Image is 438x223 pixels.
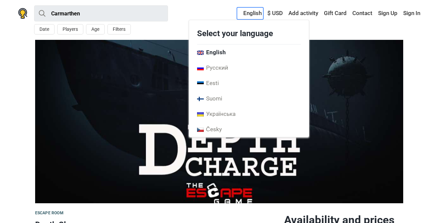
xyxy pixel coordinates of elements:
[287,7,320,19] a: Add activity
[189,122,309,137] a: CzechČesky
[322,7,348,19] a: Gift Card
[197,128,204,132] img: Czech
[57,24,83,34] button: Players
[35,40,403,203] img: Depth Charge photo 1
[197,79,219,87] span: Eesti
[239,11,243,16] img: English
[189,91,309,106] a: SuomiSuomi
[34,5,168,21] input: try “London”
[197,51,204,55] img: English
[197,81,204,86] img: Estonian
[197,110,236,118] span: Українська
[189,106,309,122] a: UkrainianУкраїнська
[189,20,309,137] div: English
[197,112,204,117] img: Ukrainian
[86,24,105,34] button: Age
[35,211,64,215] span: Escape room
[351,7,374,19] a: Contact
[189,23,309,44] div: Select your language
[376,7,399,19] a: Sign Up
[197,66,204,70] img: Russian
[266,7,284,19] a: $ USD
[197,97,204,101] img: Suomi
[189,75,309,91] a: EstonianEesti
[107,24,131,34] button: Filters
[18,8,27,19] img: Nowescape logo
[237,7,263,19] a: English
[197,126,222,133] span: Česky
[197,95,222,102] span: Suomi
[197,64,228,71] span: Русский
[189,60,309,75] a: RussianРусский
[197,49,226,56] span: English
[34,24,55,34] button: Date
[402,7,420,19] a: Sign In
